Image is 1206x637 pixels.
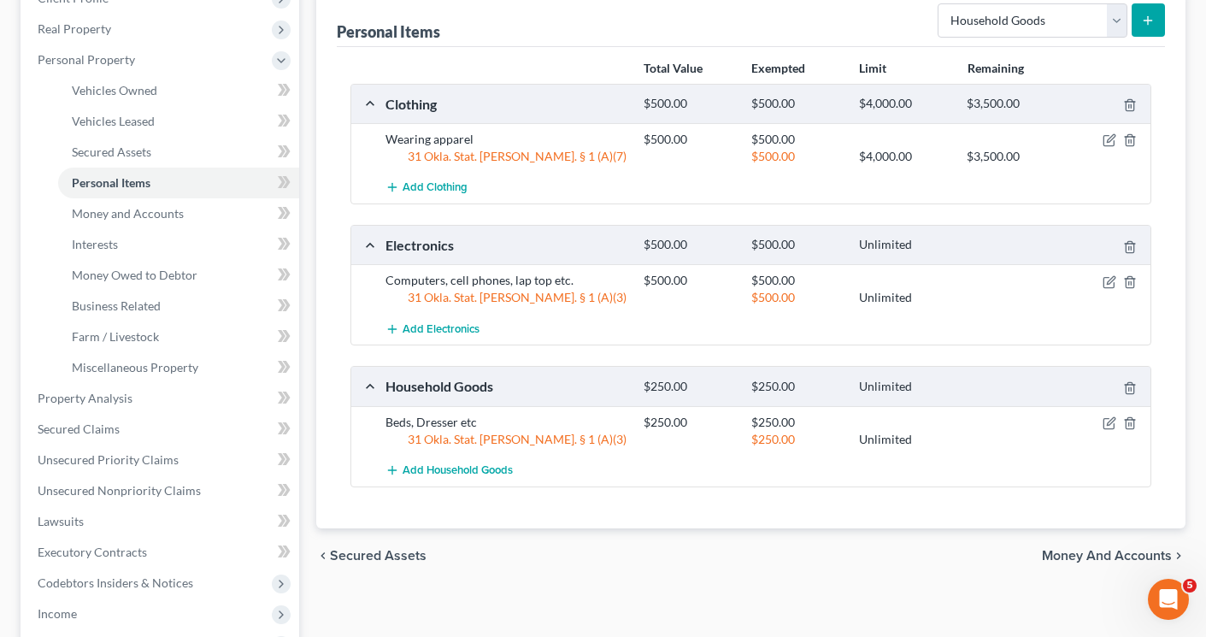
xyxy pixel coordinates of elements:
div: Clothing [377,95,635,113]
strong: Limit [859,61,886,75]
strong: Remaining [968,61,1024,75]
iframe: Intercom live chat [1148,579,1189,620]
i: chevron_right [1172,549,1185,563]
a: Vehicles Leased [58,106,299,137]
span: Income [38,606,77,621]
div: $4,000.00 [850,96,958,112]
strong: Exempted [751,61,805,75]
i: chevron_left [316,549,330,563]
div: Electronics [377,236,635,254]
span: Money Owed to Debtor [72,268,197,282]
strong: Total Value [644,61,703,75]
div: $500.00 [743,272,850,289]
div: Wearing apparel [377,131,635,148]
div: Unlimited [850,431,958,448]
a: Unsecured Priority Claims [24,445,299,475]
a: Unsecured Nonpriority Claims [24,475,299,506]
button: chevron_left Secured Assets [316,549,427,563]
div: 31 Okla. Stat. [PERSON_NAME]. § 1 (A)(3) [377,289,635,306]
div: Unlimited [850,379,958,395]
span: Farm / Livestock [72,329,159,344]
button: Add Household Goods [385,455,513,487]
span: Add Household Goods [403,463,513,477]
div: $500.00 [743,237,850,253]
span: Codebtors Insiders & Notices [38,575,193,590]
span: Vehicles Leased [72,114,155,128]
span: Real Property [38,21,111,36]
div: $500.00 [635,272,743,289]
a: Secured Assets [58,137,299,168]
div: $250.00 [635,379,743,395]
span: Vehicles Owned [72,83,157,97]
a: Executory Contracts [24,537,299,568]
a: Lawsuits [24,506,299,537]
span: 5 [1183,579,1197,593]
div: $250.00 [743,379,850,395]
div: $500.00 [635,96,743,112]
span: Lawsuits [38,514,84,528]
span: Unsecured Priority Claims [38,452,179,467]
span: Business Related [72,298,161,313]
div: Personal Items [337,21,440,42]
span: Secured Assets [330,549,427,563]
div: $4,000.00 [850,148,958,165]
a: Money and Accounts [58,198,299,229]
span: Personal Property [38,52,135,67]
span: Money and Accounts [1042,549,1172,563]
span: Property Analysis [38,391,132,405]
div: 31 Okla. Stat. [PERSON_NAME]. § 1 (A)(7) [377,148,635,165]
a: Business Related [58,291,299,321]
span: Money and Accounts [72,206,184,221]
span: Add Clothing [403,181,468,195]
div: $500.00 [635,131,743,148]
div: $500.00 [743,289,850,306]
div: $250.00 [635,414,743,431]
span: Unsecured Nonpriority Claims [38,483,201,498]
a: Personal Items [58,168,299,198]
span: Secured Claims [38,422,120,436]
span: Add Electronics [403,322,479,336]
span: Executory Contracts [38,545,147,559]
div: Household Goods [377,377,635,395]
div: Unlimited [850,289,958,306]
span: Interests [72,237,118,251]
a: Farm / Livestock [58,321,299,352]
div: $250.00 [743,414,850,431]
span: Personal Items [72,175,150,190]
div: $3,500.00 [958,96,1066,112]
div: $500.00 [635,237,743,253]
div: $3,500.00 [958,148,1066,165]
span: Secured Assets [72,145,151,159]
a: Property Analysis [24,383,299,414]
div: $500.00 [743,148,850,165]
a: Vehicles Owned [58,75,299,106]
button: Add Electronics [385,313,479,345]
div: $250.00 [743,431,850,448]
div: 31 Okla. Stat. [PERSON_NAME]. § 1 (A)(3) [377,431,635,448]
a: Money Owed to Debtor [58,260,299,291]
div: $500.00 [743,96,850,112]
button: Add Clothing [385,172,468,203]
a: Interests [58,229,299,260]
div: $500.00 [743,131,850,148]
a: Miscellaneous Property [58,352,299,383]
div: Unlimited [850,237,958,253]
div: Beds, Dresser etc [377,414,635,431]
button: Money and Accounts chevron_right [1042,549,1185,563]
span: Miscellaneous Property [72,360,198,375]
a: Secured Claims [24,414,299,445]
div: Computers, cell phones, lap top etc. [377,272,635,289]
